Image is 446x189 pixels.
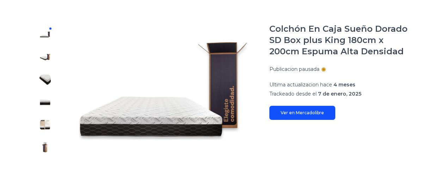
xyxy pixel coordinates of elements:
span: Ultima actualizacion hace [269,81,332,88]
h1: Colchón En Caja Sueño Dorado SD Box plus King 180cm x 200cm Espuma Alta Densidad [269,23,412,57]
a: Ver en Mercadolibre [269,106,335,120]
img: Colchón En Caja Sueño Dorado SD Box plus King 180cm x 200cm Espuma Alta Densidad [39,29,51,40]
p: Publicacion pausada [269,66,319,73]
span: 7 de enero, 2025 [318,91,361,97]
img: Colchón En Caja Sueño Dorado SD Box plus King 180cm x 200cm Espuma Alta Densidad [39,74,51,85]
img: Colchón En Caja Sueño Dorado SD Box plus King 180cm x 200cm Espuma Alta Densidad [71,23,255,159]
img: Colchón En Caja Sueño Dorado SD Box plus King 180cm x 200cm Espuma Alta Densidad [39,142,51,153]
span: Trackeado desde el [269,91,317,97]
img: Colchón En Caja Sueño Dorado SD Box plus King 180cm x 200cm Espuma Alta Densidad [39,51,51,63]
img: Colchón En Caja Sueño Dorado SD Box plus King 180cm x 200cm Espuma Alta Densidad [39,97,51,108]
span: 4 meses [334,81,355,88]
img: Colchón En Caja Sueño Dorado SD Box plus King 180cm x 200cm Espuma Alta Densidad [39,119,51,130]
